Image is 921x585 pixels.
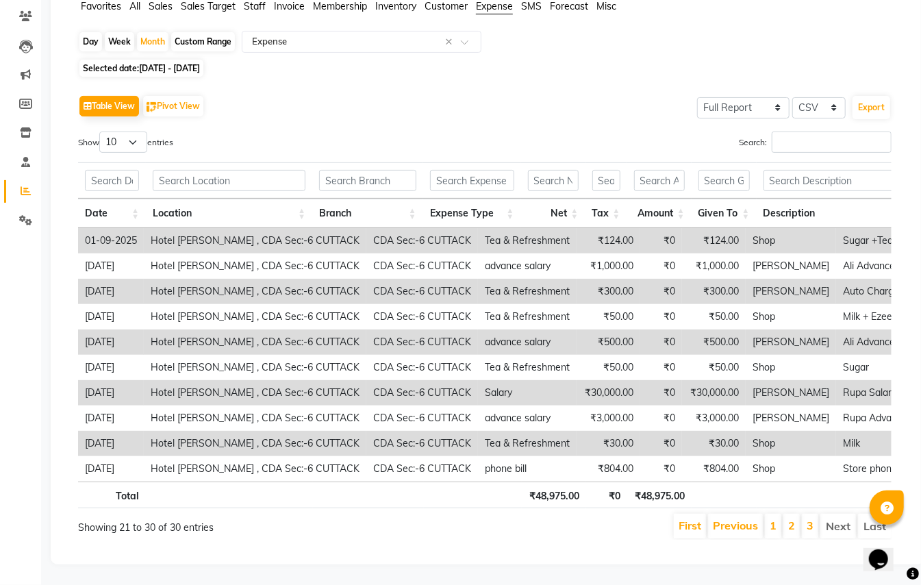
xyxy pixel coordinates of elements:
[640,304,682,329] td: ₹0
[788,519,795,532] a: 2
[577,431,640,456] td: ₹30.00
[807,519,813,532] a: 3
[640,279,682,304] td: ₹0
[366,304,478,329] td: CDA Sec:-6 CUTTACK
[137,32,168,51] div: Month
[144,355,366,380] td: Hotel [PERSON_NAME] , CDA Sec:-6 CUTTACK
[79,60,203,77] span: Selected date:
[577,329,640,355] td: ₹500.00
[577,304,640,329] td: ₹50.00
[171,32,235,51] div: Custom Range
[770,519,777,532] a: 1
[577,456,640,482] td: ₹804.00
[312,199,423,228] th: Branch: activate to sort column ascending
[640,228,682,253] td: ₹0
[698,170,750,191] input: Search Given To
[423,199,521,228] th: Expense Type: activate to sort column ascending
[585,199,627,228] th: Tax: activate to sort column ascending
[522,482,586,508] th: ₹48,975.00
[78,512,405,535] div: Showing 21 to 30 of 30 entries
[144,253,366,279] td: Hotel [PERSON_NAME] , CDA Sec:-6 CUTTACK
[366,253,478,279] td: CDA Sec:-6 CUTTACK
[640,406,682,431] td: ₹0
[99,132,147,153] select: Showentries
[634,170,685,191] input: Search Amount
[78,199,146,228] th: Date: activate to sort column ascending
[521,199,585,228] th: Net: activate to sort column ascending
[79,32,102,51] div: Day
[78,380,144,406] td: [DATE]
[577,380,640,406] td: ₹30,000.00
[366,380,478,406] td: CDA Sec:-6 CUTTACK
[746,456,836,482] td: Shop
[78,406,144,431] td: [DATE]
[592,170,620,191] input: Search Tax
[577,355,640,380] td: ₹50.00
[478,304,577,329] td: Tea & Refreshment
[144,304,366,329] td: Hotel [PERSON_NAME] , CDA Sec:-6 CUTTACK
[682,456,746,482] td: ₹804.00
[577,253,640,279] td: ₹1,000.00
[640,431,682,456] td: ₹0
[746,380,836,406] td: [PERSON_NAME]
[682,304,746,329] td: ₹50.00
[366,279,478,304] td: CDA Sec:-6 CUTTACK
[78,253,144,279] td: [DATE]
[757,199,912,228] th: Description: activate to sort column ascending
[682,228,746,253] td: ₹124.00
[478,380,577,406] td: Salary
[78,355,144,380] td: [DATE]
[78,132,173,153] label: Show entries
[746,304,836,329] td: Shop
[144,329,366,355] td: Hotel [PERSON_NAME] , CDA Sec:-6 CUTTACK
[105,32,134,51] div: Week
[640,253,682,279] td: ₹0
[640,329,682,355] td: ₹0
[144,228,366,253] td: Hotel [PERSON_NAME] , CDA Sec:-6 CUTTACK
[78,482,146,508] th: Total
[478,456,577,482] td: phone bill
[772,132,892,153] input: Search:
[746,329,836,355] td: [PERSON_NAME]
[679,519,701,532] a: First
[713,519,758,532] a: Previous
[366,431,478,456] td: CDA Sec:-6 CUTTACK
[577,406,640,431] td: ₹3,000.00
[577,279,640,304] td: ₹300.00
[78,304,144,329] td: [DATE]
[682,406,746,431] td: ₹3,000.00
[319,170,416,191] input: Search Branch
[478,279,577,304] td: Tea & Refreshment
[682,329,746,355] td: ₹500.00
[85,170,139,191] input: Search Date
[78,456,144,482] td: [DATE]
[144,406,366,431] td: Hotel [PERSON_NAME] , CDA Sec:-6 CUTTACK
[528,170,579,191] input: Search Net
[146,199,312,228] th: Location: activate to sort column ascending
[478,355,577,380] td: Tea & Refreshment
[78,329,144,355] td: [DATE]
[366,329,478,355] td: CDA Sec:-6 CUTTACK
[147,102,157,112] img: pivot.png
[682,431,746,456] td: ₹30.00
[682,355,746,380] td: ₹50.00
[430,170,514,191] input: Search Expense Type
[746,406,836,431] td: [PERSON_NAME]
[478,253,577,279] td: advance salary
[682,380,746,406] td: ₹30,000.00
[746,253,836,279] td: [PERSON_NAME]
[692,199,757,228] th: Given To: activate to sort column ascending
[764,170,905,191] input: Search Description
[627,482,692,508] th: ₹48,975.00
[577,228,640,253] td: ₹124.00
[478,329,577,355] td: advance salary
[79,96,139,116] button: Table View
[640,355,682,380] td: ₹0
[682,279,746,304] td: ₹300.00
[746,431,836,456] td: Shop
[746,279,836,304] td: [PERSON_NAME]
[78,431,144,456] td: [DATE]
[586,482,627,508] th: ₹0
[143,96,203,116] button: Pivot View
[445,35,457,49] span: Clear all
